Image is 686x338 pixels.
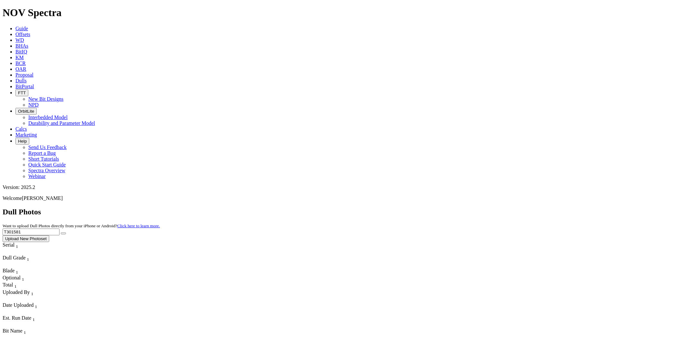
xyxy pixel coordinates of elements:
[3,328,23,333] span: Bit Name
[15,66,26,72] a: OAR
[28,162,66,167] a: Quick Start Guide
[32,315,35,321] span: Sort None
[15,84,34,89] a: BitPortal
[15,126,27,132] a: Calcs
[3,255,48,268] div: Sort None
[28,145,67,150] a: Send Us Feedback
[3,315,31,321] span: Est. Run Date
[15,26,28,31] a: Guide
[16,270,18,275] sub: 1
[3,223,160,228] small: Want to upload Dull Photos directly from your iPhone or Android?
[3,262,48,268] div: Column Menu
[3,242,30,255] div: Sort None
[28,174,46,179] a: Webinar
[3,282,25,289] div: Total Sort None
[3,275,25,282] div: Sort None
[16,244,18,249] sub: 1
[28,150,56,156] a: Report a Bug
[14,282,17,287] span: Sort None
[3,289,30,295] span: Uploaded By
[3,282,25,289] div: Sort None
[31,291,33,296] sub: 1
[3,242,14,248] span: Serial
[28,115,68,120] a: Interbedded Model
[3,249,30,255] div: Column Menu
[3,268,25,275] div: Sort None
[35,302,37,308] span: Sort None
[15,108,37,115] button: OrbitLite
[28,120,95,126] a: Durability and Parameter Model
[16,268,18,273] span: Sort None
[15,132,37,137] a: Marketing
[3,235,49,242] button: Upload New Photoset
[18,109,34,114] span: OrbitLite
[3,296,77,302] div: Column Menu
[3,268,14,273] span: Blade
[117,223,160,228] a: Click here to learn more.
[3,208,683,216] h2: Dull Photos
[3,7,683,19] h1: NOV Spectra
[15,49,27,54] a: BitIQ
[15,55,24,60] a: KM
[15,138,29,145] button: Help
[3,289,77,296] div: Uploaded By Sort None
[3,302,33,308] span: Date Uploaded
[3,255,48,262] div: Dull Grade Sort None
[22,275,24,280] span: Sort None
[14,284,17,289] sub: 1
[3,302,51,309] div: Date Uploaded Sort None
[15,61,26,66] a: BCR
[24,330,26,335] sub: 1
[3,315,48,322] div: Est. Run Date Sort None
[22,195,63,201] span: [PERSON_NAME]
[3,282,13,287] span: Total
[3,289,77,302] div: Sort None
[3,322,48,328] div: Column Menu
[3,195,683,201] p: Welcome
[28,156,59,162] a: Short Tutorials
[15,89,28,96] button: FTT
[32,317,35,322] sub: 1
[3,309,51,315] div: Column Menu
[22,277,24,282] sub: 1
[3,242,30,249] div: Serial Sort None
[3,255,26,260] span: Dull Grade
[28,96,63,102] a: New Bit Designs
[35,304,37,309] sub: 1
[3,268,25,275] div: Blade Sort None
[18,139,27,144] span: Help
[3,328,77,335] div: Bit Name Sort None
[18,90,26,95] span: FTT
[15,32,30,37] a: Offsets
[28,102,39,108] a: NPD
[15,43,28,49] a: BHAs
[15,78,27,83] a: Dulls
[15,72,33,78] a: Proposal
[27,257,29,262] sub: 1
[24,328,26,333] span: Sort None
[15,37,24,43] a: WD
[27,255,29,260] span: Sort None
[28,168,65,173] a: Spectra Overview
[3,184,683,190] div: Version: 2025.2
[3,302,51,315] div: Sort None
[16,242,18,248] span: Sort None
[3,229,59,235] input: Search Serial Number
[3,275,21,280] span: Optional
[31,289,33,295] span: Sort None
[3,315,48,328] div: Sort None
[3,275,25,282] div: Optional Sort None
